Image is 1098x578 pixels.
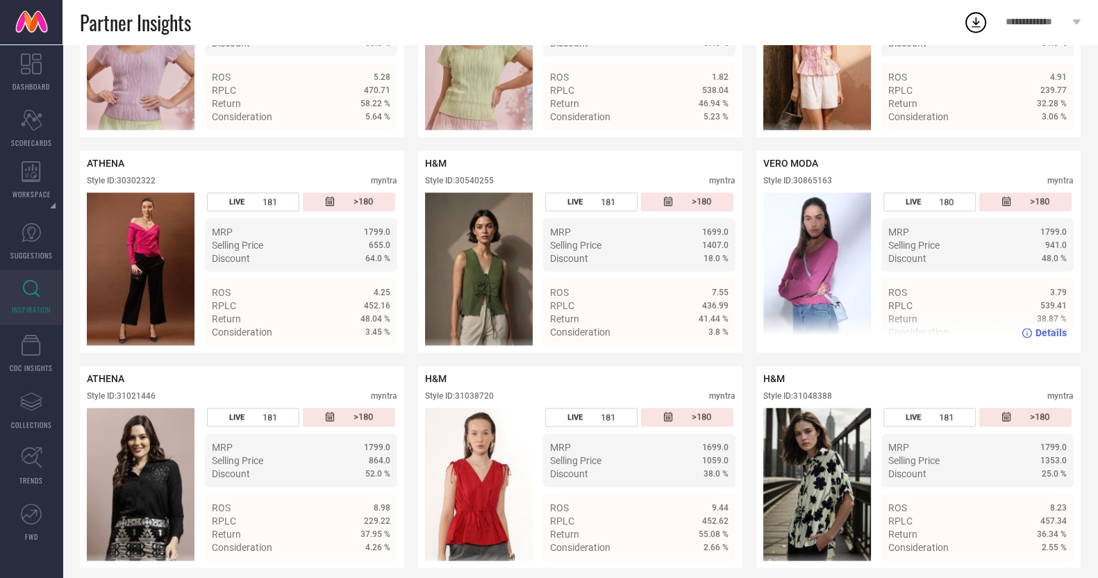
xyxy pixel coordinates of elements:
[888,442,909,453] span: MRP
[1042,254,1067,263] span: 48.0 %
[888,287,907,298] span: ROS
[353,411,373,423] span: >180
[888,515,913,527] span: RPLC
[1040,443,1067,452] span: 1799.0
[692,411,711,423] span: >180
[888,529,917,540] span: Return
[353,196,373,208] span: >180
[11,138,52,148] span: SCORECARDS
[697,567,729,578] span: Details
[1040,85,1067,95] span: 239.77
[888,85,913,96] span: RPLC
[963,10,988,35] div: Open download list
[87,192,194,345] img: Style preview image
[550,98,579,109] span: Return
[360,314,390,324] span: 48.04 %
[702,227,729,237] span: 1699.0
[550,111,610,122] span: Consideration
[641,192,733,211] div: Number of days since the style was first listed on the platform
[550,455,601,466] span: Selling Price
[425,192,533,345] div: Click to view image
[763,373,785,384] span: H&M
[550,542,610,553] span: Consideration
[365,543,390,552] span: 4.26 %
[212,240,263,251] span: Selling Price
[212,529,241,540] span: Return
[939,197,954,207] span: 180
[1030,411,1049,423] span: >180
[11,420,52,430] span: COLLECTIONS
[1042,543,1067,552] span: 2.55 %
[883,408,976,427] div: Number of days the style has been live on the platform
[683,352,729,363] a: Details
[697,352,729,363] span: Details
[1042,469,1067,479] span: 25.0 %
[709,391,735,401] div: myntra
[87,373,124,384] span: ATHENA
[212,455,263,466] span: Selling Price
[212,72,231,83] span: ROS
[303,192,395,211] div: Number of days since the style was first listed on the platform
[699,99,729,108] span: 46.94 %
[87,176,156,185] div: Style ID: 30302322
[25,531,38,542] span: FWD
[883,192,976,211] div: Number of days the style has been live on the platform
[712,72,729,82] span: 1.82
[704,469,729,479] span: 38.0 %
[364,301,390,311] span: 452.16
[550,313,579,324] span: Return
[263,412,277,422] span: 181
[425,391,494,401] div: Style ID: 31038720
[229,197,244,206] span: LIVE
[763,158,818,169] span: VERO MODA
[1050,288,1067,297] span: 3.79
[87,192,194,345] div: Click to view image
[704,112,729,122] span: 5.23 %
[212,111,272,122] span: Consideration
[906,197,921,206] span: LIVE
[212,515,236,527] span: RPLC
[212,327,272,338] span: Consideration
[425,158,447,169] span: H&M
[10,250,53,261] span: SUGGESTIONS
[888,300,913,311] span: RPLC
[374,72,390,82] span: 5.28
[683,567,729,578] a: Details
[425,408,533,561] div: Click to view image
[365,327,390,337] span: 3.45 %
[345,567,390,578] a: Details
[550,468,588,479] span: Discount
[87,158,124,169] span: ATHENA
[702,85,729,95] span: 538.04
[704,543,729,552] span: 2.66 %
[1047,176,1074,185] div: myntra
[212,287,231,298] span: ROS
[550,327,610,338] span: Consideration
[1040,456,1067,465] span: 1353.0
[10,363,53,373] span: CDC INSIGHTS
[702,240,729,250] span: 1407.0
[1037,529,1067,539] span: 36.34 %
[360,99,390,108] span: 58.22 %
[1040,516,1067,526] span: 457.34
[888,240,940,251] span: Selling Price
[712,288,729,297] span: 7.55
[1037,99,1067,108] span: 32.28 %
[550,72,569,83] span: ROS
[212,468,250,479] span: Discount
[87,408,194,561] img: Style preview image
[369,456,390,465] span: 864.0
[550,253,588,264] span: Discount
[601,412,615,422] span: 181
[212,442,233,453] span: MRP
[888,455,940,466] span: Selling Price
[763,176,832,185] div: Style ID: 30865163
[212,253,250,264] span: Discount
[683,136,729,147] a: Details
[364,227,390,237] span: 1799.0
[87,391,156,401] div: Style ID: 31021446
[212,85,236,96] span: RPLC
[1045,240,1067,250] span: 941.0
[374,503,390,513] span: 8.98
[425,176,494,185] div: Style ID: 30540255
